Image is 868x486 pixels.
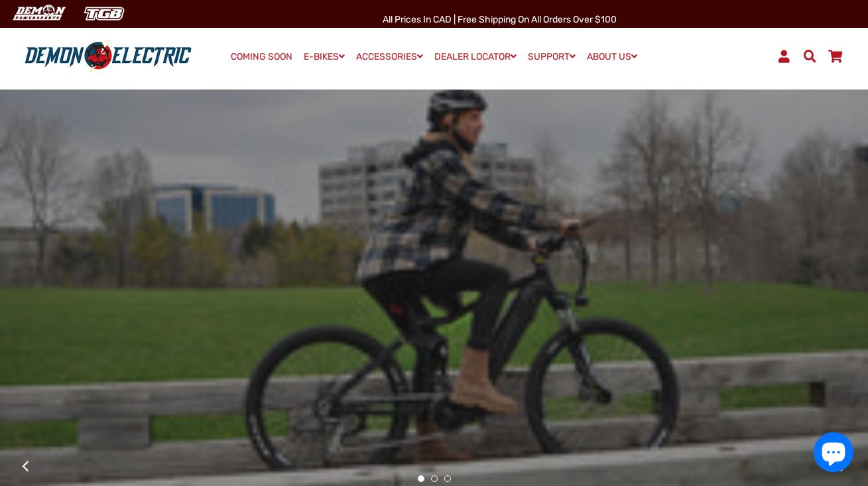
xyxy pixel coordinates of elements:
button: 2 of 3 [431,475,438,482]
span: All Prices in CAD | Free shipping on all orders over $100 [383,14,617,25]
a: COMING SOON [226,48,297,66]
inbox-online-store-chat: Shopify online store chat [810,432,857,475]
button: 3 of 3 [444,475,451,482]
img: TGB Canada [77,3,131,25]
img: Demon Electric logo [20,39,196,74]
a: SUPPORT [523,47,580,66]
a: DEALER LOCATOR [430,47,521,66]
img: Demon Electric [7,3,70,25]
a: E-BIKES [299,47,349,66]
a: ACCESSORIES [351,47,428,66]
button: 1 of 3 [418,475,424,482]
a: ABOUT US [582,47,642,66]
